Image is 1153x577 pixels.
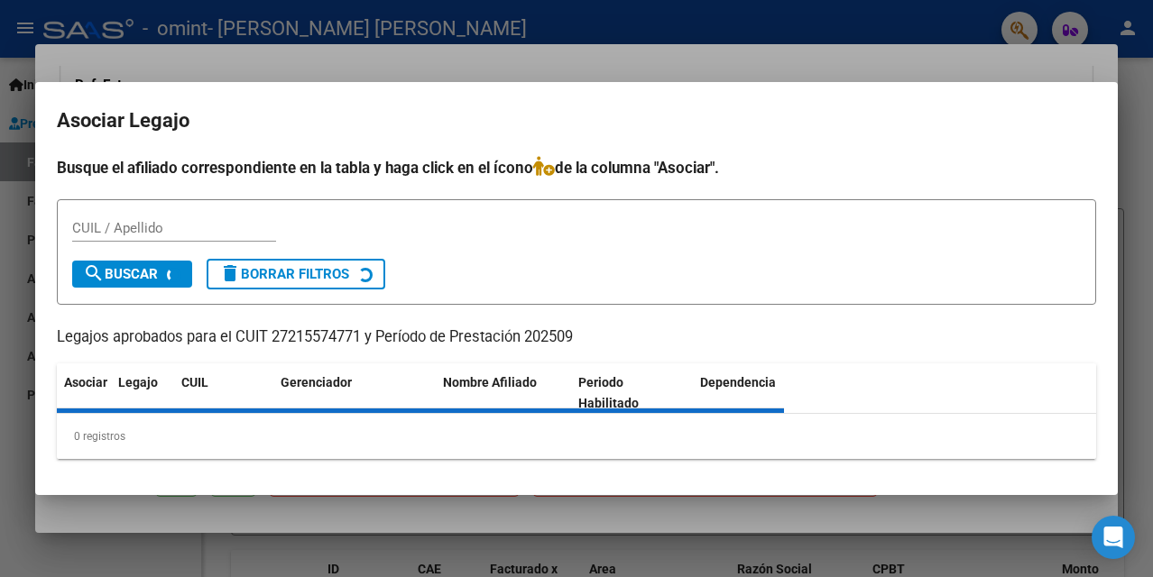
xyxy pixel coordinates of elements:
[57,414,1096,459] div: 0 registros
[181,375,208,389] span: CUIL
[57,326,1096,349] p: Legajos aprobados para el CUIT 27215574771 y Período de Prestación 202509
[64,375,107,389] span: Asociar
[281,375,352,389] span: Gerenciador
[57,104,1096,138] h2: Asociar Legajo
[443,375,537,389] span: Nombre Afiliado
[83,262,105,284] mat-icon: search
[57,156,1096,179] h4: Busque el afiliado correspondiente en la tabla y haga click en el ícono de la columna "Asociar".
[273,363,436,423] datatable-header-cell: Gerenciador
[72,261,192,288] button: Buscar
[436,363,571,423] datatable-header-cell: Nombre Afiliado
[207,259,385,289] button: Borrar Filtros
[174,363,273,423] datatable-header-cell: CUIL
[118,375,158,389] span: Legajo
[57,363,111,423] datatable-header-cell: Asociar
[1092,516,1135,559] div: Open Intercom Messenger
[219,266,349,282] span: Borrar Filtros
[219,262,241,284] mat-icon: delete
[83,266,158,282] span: Buscar
[111,363,174,423] datatable-header-cell: Legajo
[578,375,639,410] span: Periodo Habilitado
[700,375,776,389] span: Dependencia
[571,363,693,423] datatable-header-cell: Periodo Habilitado
[693,363,828,423] datatable-header-cell: Dependencia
